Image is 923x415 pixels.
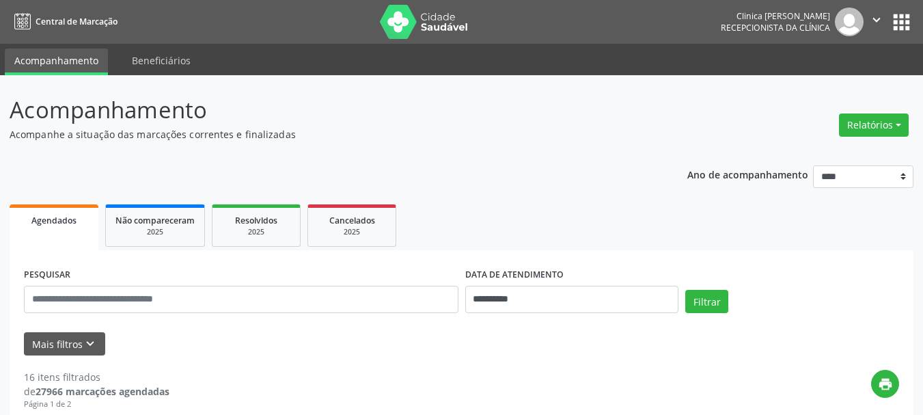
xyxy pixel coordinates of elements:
span: Resolvidos [235,215,277,226]
div: Página 1 de 2 [24,399,169,410]
i: print [878,377,893,392]
div: de [24,384,169,399]
span: Cancelados [329,215,375,226]
a: Acompanhamento [5,49,108,75]
div: Clinica [PERSON_NAME] [721,10,830,22]
button: print [871,370,899,398]
div: 2025 [318,227,386,237]
a: Beneficiários [122,49,200,72]
i:  [869,12,884,27]
span: Recepcionista da clínica [721,22,830,34]
span: Não compareceram [115,215,195,226]
div: 16 itens filtrados [24,370,169,384]
button: apps [890,10,913,34]
p: Ano de acompanhamento [687,165,808,183]
p: Acompanhamento [10,93,642,127]
strong: 27966 marcações agendadas [36,385,169,398]
label: DATA DE ATENDIMENTO [465,265,564,286]
p: Acompanhe a situação das marcações correntes e finalizadas [10,127,642,142]
img: img [835,8,864,36]
span: Central de Marcação [36,16,118,27]
button: Mais filtroskeyboard_arrow_down [24,332,105,356]
div: 2025 [115,227,195,237]
label: PESQUISAR [24,265,70,286]
button:  [864,8,890,36]
div: 2025 [222,227,290,237]
a: Central de Marcação [10,10,118,33]
span: Agendados [31,215,77,226]
i: keyboard_arrow_down [83,336,98,351]
button: Filtrar [685,290,728,313]
button: Relatórios [839,113,909,137]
